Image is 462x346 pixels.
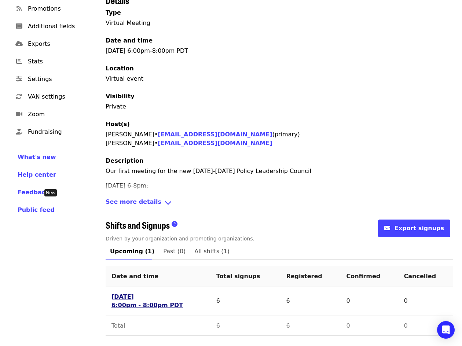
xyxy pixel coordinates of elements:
[9,53,97,70] a: Stats
[106,236,254,242] span: Driven by your organization and promoting organizations.
[159,243,190,260] a: Past (0)
[106,8,453,192] div: [DATE] 6:00pm-8:00pm PDT
[404,273,436,280] span: Cancelled
[111,273,158,280] span: Date and time
[194,246,230,257] span: All shifts (1)
[18,206,55,213] span: Public feed
[346,273,380,280] span: Confirmed
[9,70,97,88] a: Settings
[158,131,272,138] a: [EMAIL_ADDRESS][DOMAIN_NAME]
[106,131,300,147] span: [PERSON_NAME] • (primary) [PERSON_NAME] •
[437,321,455,339] div: Open Intercom Messenger
[28,110,91,119] span: Zoom
[18,188,49,197] button: Feedback
[398,287,453,316] td: 0
[106,198,453,208] div: See more detailsangle-down icon
[106,243,159,260] a: Upcoming (1)
[106,198,161,208] span: See more details
[340,316,398,336] td: 0
[28,40,91,48] span: Exports
[398,316,453,336] td: 0
[106,218,170,231] span: Shifts and Signups
[210,287,280,316] td: 6
[106,9,121,16] span: Type
[216,273,260,280] span: Total signups
[280,316,340,336] td: 6
[286,273,322,280] span: Registered
[106,93,135,100] span: Visibility
[106,121,130,128] span: Host(s)
[111,322,125,329] span: Total
[210,316,280,336] td: 6
[28,92,91,101] span: VAN settings
[16,128,22,135] i: hand-holding-heart icon
[9,88,97,106] a: VAN settings
[340,287,398,316] td: 0
[280,287,340,316] td: 6
[9,106,97,123] a: Zoom
[110,246,154,257] span: Upcoming (1)
[28,57,91,66] span: Stats
[18,171,56,178] span: Help center
[106,37,153,44] span: Date and time
[18,170,88,179] a: Help center
[106,167,362,176] p: Our first meeting for the new [DATE]-[DATE] Policy Leadership Council
[18,154,56,161] span: What's new
[16,76,22,82] i: sliders-h icon
[44,189,57,196] div: Tooltip anchor
[15,40,23,47] i: cloud-download icon
[18,206,88,214] a: Public feed
[16,58,22,65] i: chart-bar icon
[378,220,450,237] button: envelope iconExport signups
[106,74,453,83] p: Virtual event
[16,93,22,100] i: sync icon
[28,128,91,136] span: Fundraising
[190,243,234,260] a: All shifts (1)
[106,181,362,190] p: [DATE] 6-8pm:
[163,246,186,257] span: Past (0)
[28,4,91,13] span: Promotions
[16,5,22,12] i: rss icon
[16,23,22,30] i: list-alt icon
[28,22,91,31] span: Additional fields
[172,221,177,228] i: question-circle icon
[384,225,390,232] i: envelope icon
[28,75,91,84] span: Settings
[9,35,97,53] a: Exports
[106,19,150,26] span: Virtual Meeting
[106,65,134,72] span: Location
[106,157,143,164] span: Description
[106,102,453,111] p: Private
[16,111,22,118] i: video icon
[9,18,97,35] a: Additional fields
[158,140,272,147] a: [EMAIL_ADDRESS][DOMAIN_NAME]
[111,293,183,310] a: [DATE]6:00pm - 8:00pm PDT
[18,153,88,162] a: What's new
[164,198,172,208] i: angle-down icon
[9,123,97,141] a: Fundraising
